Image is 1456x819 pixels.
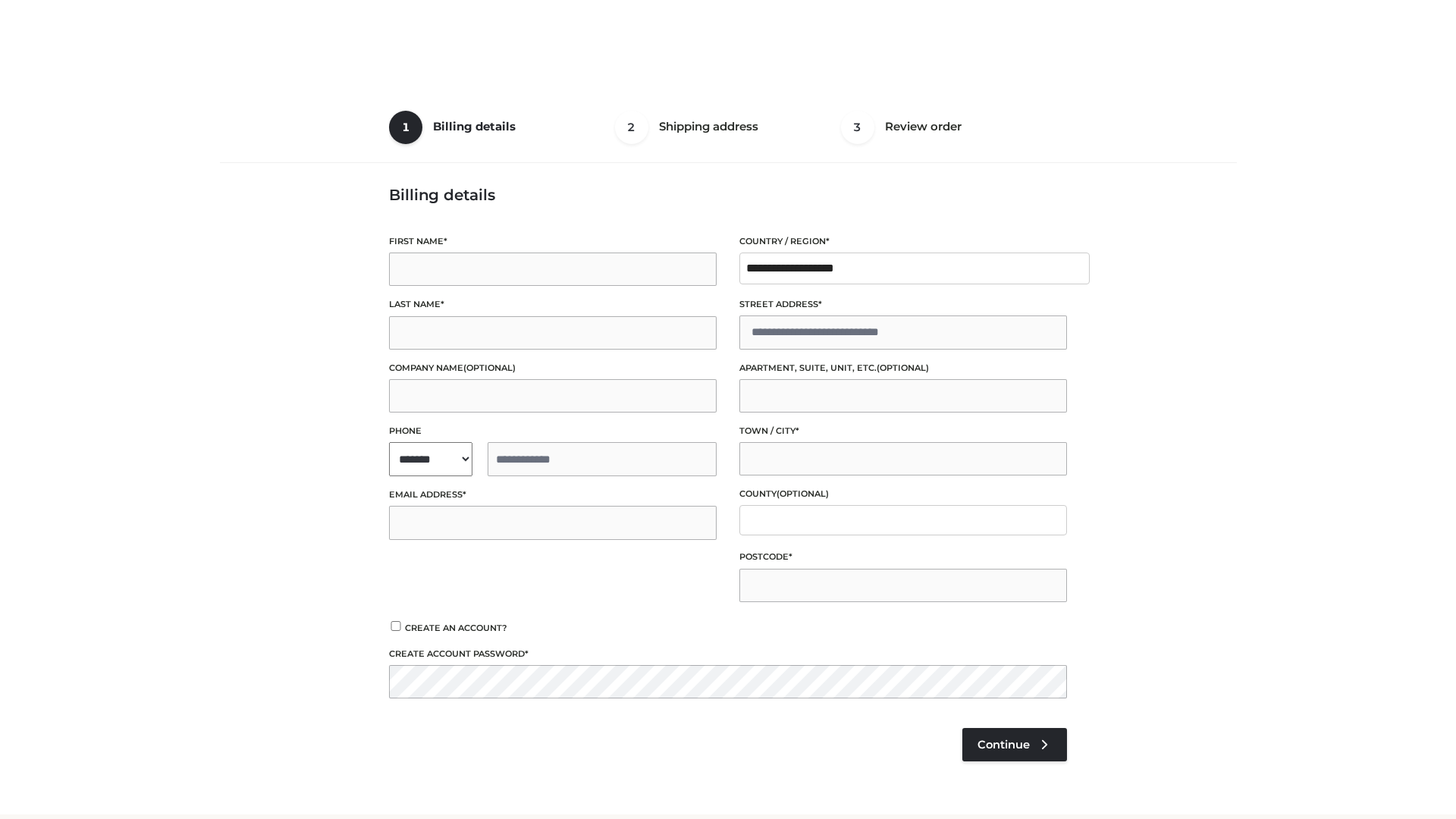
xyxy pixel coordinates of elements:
label: Phone [389,424,717,438]
input: Create an account? [389,621,403,631]
label: Postcode [739,550,1067,564]
span: Shipping address [659,119,758,133]
label: Create account password [389,647,1067,661]
label: Country / Region [739,234,1067,249]
span: Create an account? [405,623,507,633]
label: Email address [389,488,717,502]
span: (optional) [777,488,829,499]
label: Company name [389,361,717,375]
span: Continue [977,738,1030,752]
label: Town / City [739,424,1067,438]
span: (optional) [463,362,516,373]
label: Last name [389,297,717,312]
label: First name [389,234,717,249]
label: Street address [739,297,1067,312]
span: (optional) [877,362,929,373]
span: 1 [389,111,422,144]
label: Apartment, suite, unit, etc. [739,361,1067,375]
h3: Billing details [389,186,1067,204]
span: Review order [885,119,962,133]
span: 2 [615,111,648,144]
span: Billing details [433,119,516,133]
a: Continue [962,728,1067,761]
span: 3 [841,111,874,144]
label: County [739,487,1067,501]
